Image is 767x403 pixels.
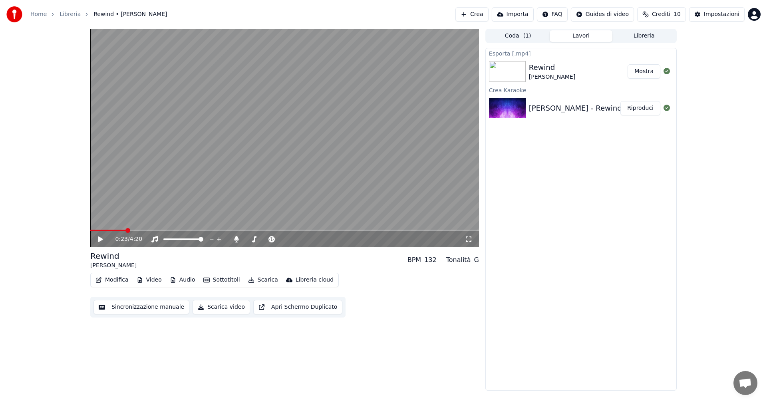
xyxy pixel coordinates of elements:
div: Libreria cloud [296,276,334,284]
div: G [474,255,479,265]
button: Crediti10 [637,7,686,22]
button: Lavori [550,30,613,42]
button: Scarica video [193,300,250,314]
a: Aprire la chat [733,371,757,395]
span: 0:23 [115,235,128,243]
button: Scarica [245,274,281,286]
div: Tonalità [446,255,471,265]
button: Video [133,274,165,286]
div: 132 [424,255,437,265]
button: Sincronizzazione manuale [93,300,189,314]
button: Audio [167,274,199,286]
button: Modifica [92,274,132,286]
button: Importa [492,7,534,22]
span: ( 1 ) [523,32,531,40]
button: Crea [455,7,488,22]
div: [PERSON_NAME] [90,262,137,270]
button: Libreria [612,30,676,42]
button: Guides di video [571,7,634,22]
span: 4:20 [130,235,142,243]
nav: breadcrumb [30,10,167,18]
button: Coda [487,30,550,42]
button: Riproduci [620,101,660,115]
span: 10 [674,10,681,18]
div: [PERSON_NAME] - Rewind (Dance Remix) [529,103,678,114]
button: Impostazioni [689,7,745,22]
div: / [115,235,135,243]
span: Rewind • [PERSON_NAME] [93,10,167,18]
button: FAQ [537,7,568,22]
div: Rewind [529,62,575,73]
button: Mostra [628,64,660,79]
div: Crea Karaoke [486,85,676,95]
button: Apri Schermo Duplicato [253,300,342,314]
div: Impostazioni [704,10,739,18]
div: [PERSON_NAME] [529,73,575,81]
span: Crediti [652,10,670,18]
div: Esporta [.mp4] [486,48,676,58]
div: BPM [407,255,421,265]
img: youka [6,6,22,22]
button: Sottotitoli [200,274,243,286]
a: Libreria [60,10,81,18]
a: Home [30,10,47,18]
div: Rewind [90,250,137,262]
